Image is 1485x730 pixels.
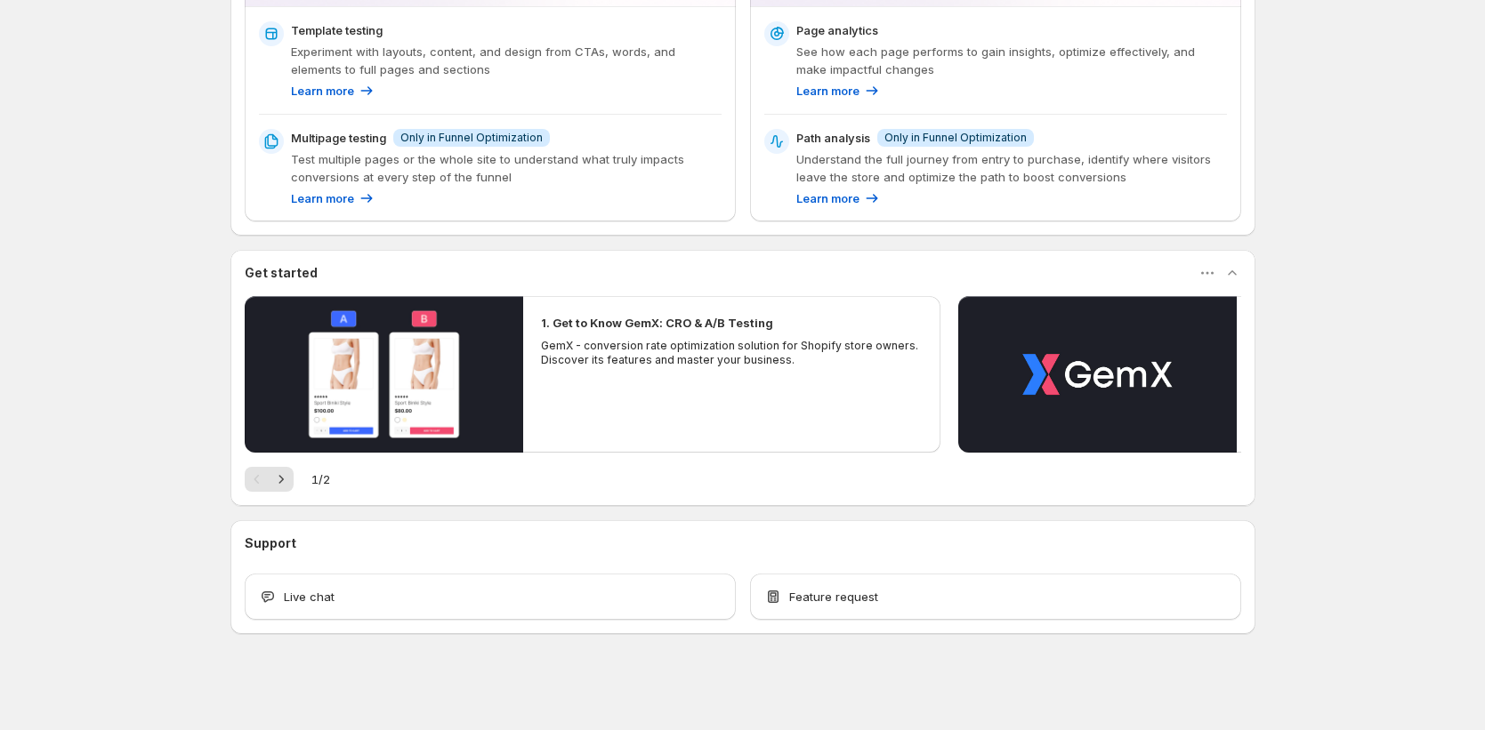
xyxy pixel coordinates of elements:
p: See how each page performs to gain insights, optimize effectively, and make impactful changes [796,43,1227,78]
button: Next [269,467,294,492]
span: Feature request [789,588,878,606]
span: Only in Funnel Optimization [400,131,543,145]
p: Multipage testing [291,129,386,147]
span: 1 / 2 [311,470,330,488]
p: Learn more [796,82,860,100]
p: Understand the full journey from entry to purchase, identify where visitors leave the store and o... [796,150,1227,186]
a: Learn more [291,189,375,207]
nav: Pagination [245,467,294,492]
p: Page analytics [796,21,878,39]
p: Learn more [291,82,354,100]
p: Learn more [291,189,354,207]
button: Play video [245,296,523,453]
h3: Support [245,534,296,552]
a: Learn more [796,189,881,207]
span: Live chat [284,588,335,606]
h2: 1. Get to Know GemX: CRO & A/B Testing [541,314,773,332]
a: Learn more [796,82,881,100]
a: Learn more [291,82,375,100]
p: GemX - conversion rate optimization solution for Shopify store owners. Discover its features and ... [541,339,924,367]
p: Experiment with layouts, content, and design from CTAs, words, and elements to full pages and sec... [291,43,722,78]
span: Only in Funnel Optimization [884,131,1027,145]
p: Test multiple pages or the whole site to understand what truly impacts conversions at every step ... [291,150,722,186]
p: Template testing [291,21,383,39]
p: Path analysis [796,129,870,147]
p: Learn more [796,189,860,207]
button: Play video [958,296,1237,453]
h3: Get started [245,264,318,282]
